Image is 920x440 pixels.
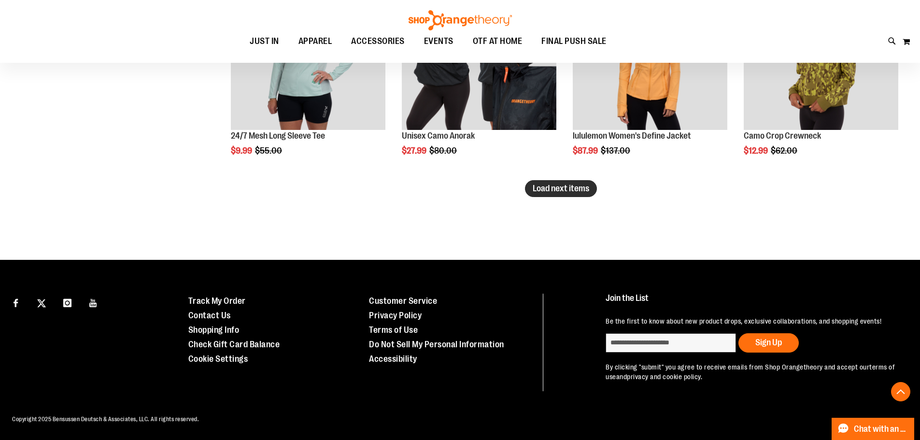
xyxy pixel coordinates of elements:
[771,146,799,156] span: $62.00
[606,362,898,382] p: By clicking "submit" you agree to receive emails from Shop Orangetheory and accept our and
[12,416,199,423] span: Copyright 2025 Bensussen Deutsch & Associates, LLC. All rights reserved.
[891,382,910,401] button: Back To Top
[407,10,513,30] img: Shop Orangetheory
[606,316,898,326] p: Be the first to know about new product drops, exclusive collaborations, and shopping events!
[738,333,799,353] button: Sign Up
[424,30,453,52] span: EVENTS
[369,311,422,320] a: Privacy Policy
[755,338,782,347] span: Sign Up
[369,340,504,349] a: Do Not Sell My Personal Information
[188,296,246,306] a: Track My Order
[369,325,418,335] a: Terms of Use
[541,30,607,52] span: FINAL PUSH SALE
[33,294,50,311] a: Visit our X page
[854,425,908,434] span: Chat with an Expert
[255,146,283,156] span: $55.00
[298,30,332,52] span: APPAREL
[627,373,702,381] a: privacy and cookie policy.
[59,294,76,311] a: Visit our Instagram page
[250,30,279,52] span: JUST IN
[429,146,458,156] span: $80.00
[573,131,691,141] a: lululemon Women's Define Jacket
[744,131,821,141] a: Camo Crop Crewneck
[533,184,589,193] span: Load next items
[369,354,417,364] a: Accessibility
[606,333,736,353] input: enter email
[369,296,437,306] a: Customer Service
[573,146,599,156] span: $87.99
[473,30,523,52] span: OTF AT HOME
[85,294,102,311] a: Visit our Youtube page
[37,299,46,308] img: Twitter
[231,146,254,156] span: $9.99
[832,418,915,440] button: Chat with an Expert
[231,131,325,141] a: 24/7 Mesh Long Sleeve Tee
[606,294,898,312] h4: Join the List
[188,340,280,349] a: Check Gift Card Balance
[188,325,240,335] a: Shopping Info
[601,146,632,156] span: $137.00
[188,354,248,364] a: Cookie Settings
[402,146,428,156] span: $27.99
[351,30,405,52] span: ACCESSORIES
[188,311,231,320] a: Contact Us
[7,294,24,311] a: Visit our Facebook page
[744,146,769,156] span: $12.99
[525,180,597,197] button: Load next items
[402,131,475,141] a: Unisex Camo Anorak
[606,363,895,381] a: terms of use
